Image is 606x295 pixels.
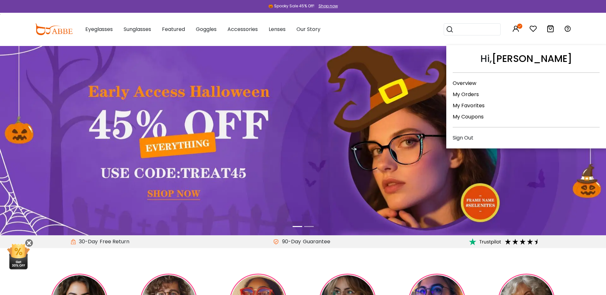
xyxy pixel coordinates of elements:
[453,51,600,73] div: Hi,
[296,26,320,33] span: Our Story
[269,26,286,33] span: Lenses
[453,91,479,98] a: My Orders
[35,24,73,35] img: abbeglasses.com
[453,79,476,87] a: Overview
[85,26,113,33] span: Eyeglasses
[196,26,217,33] span: Goggles
[301,238,332,246] div: Guarantee
[318,3,338,9] div: Shop now
[453,134,600,142] div: Sign Out
[98,238,131,246] div: Free Return
[6,244,30,269] img: mini welcome offer
[492,52,572,65] a: [PERSON_NAME]
[453,113,484,120] a: My Coupons
[76,238,98,246] span: 30-Day
[124,26,151,33] span: Sunglasses
[279,238,301,246] span: 90-Day
[453,102,485,109] a: My Favorites
[315,3,338,9] a: Shop now
[227,26,258,33] span: Accessories
[162,26,185,33] span: Featured
[268,3,314,9] div: 🎃 Spooky Sale 45% Off!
